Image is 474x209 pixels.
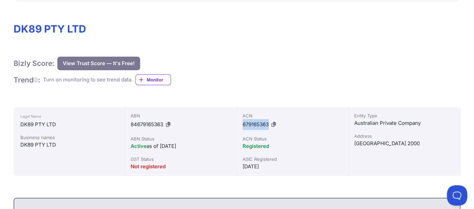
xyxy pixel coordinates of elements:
span: Not registered [131,163,166,170]
div: ACN [243,112,343,119]
div: Turn on monitoring to see trend data. [43,76,133,84]
span: Registered [243,143,269,149]
div: Legal Name [20,112,118,120]
span: 84679165363 [131,121,163,128]
h1: Trend : [14,75,40,84]
div: Business names [20,134,118,141]
div: [DATE] [243,163,343,171]
div: ACN Status [243,135,343,142]
div: DK89 PTY LTD [20,120,118,129]
div: as of [DATE] [131,142,231,150]
div: GST Status [131,156,231,163]
span: 679165363 [243,121,269,128]
div: Address [354,133,455,139]
div: ABN Status [131,135,231,142]
div: Entity Type [354,112,455,119]
span: Monitor [147,76,171,83]
div: Australian Private Company [354,119,455,127]
h1: Bizly Score: [14,59,55,68]
div: ASIC Registered [243,156,343,163]
span: Active [131,143,147,149]
a: Monitor [135,74,171,85]
div: DK89 PTY LTD [20,141,118,149]
h1: DK89 PTY LTD [14,23,460,35]
iframe: Toggle Customer Support [447,185,467,206]
div: [GEOGRAPHIC_DATA] 2000 [354,139,455,148]
div: ABN [131,112,231,119]
button: View Trust Score — It's Free! [57,57,140,70]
